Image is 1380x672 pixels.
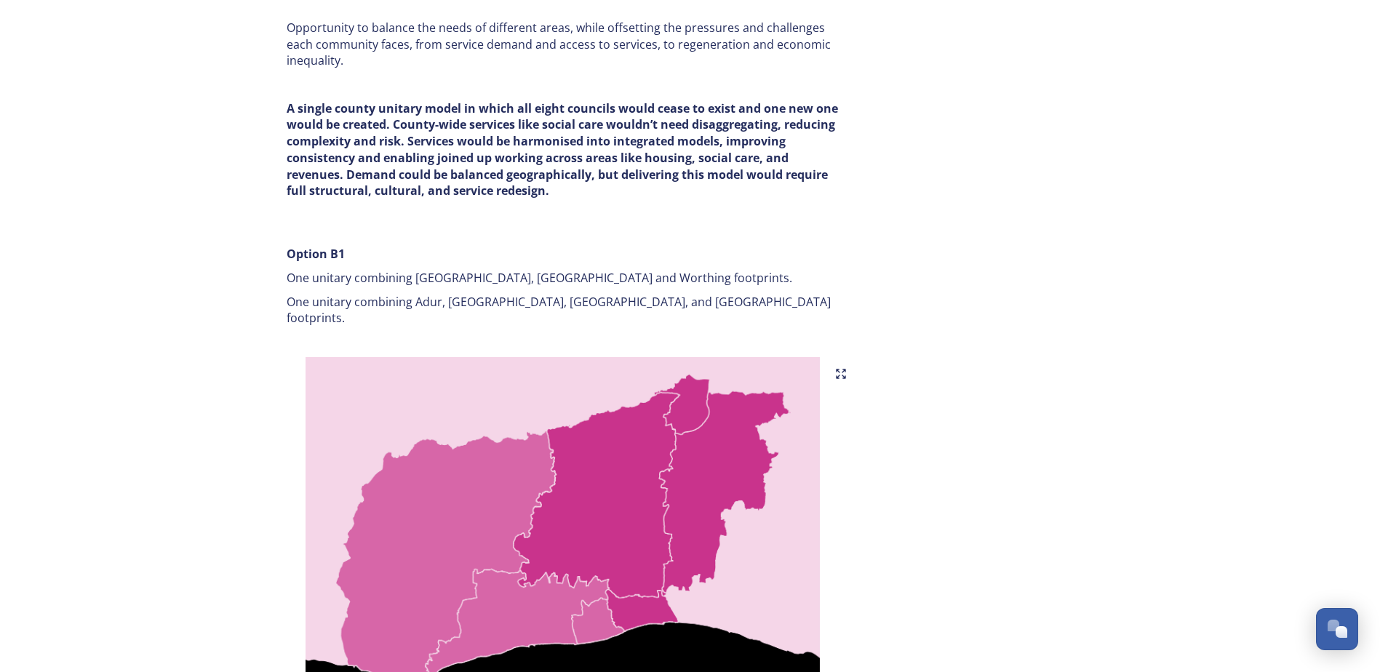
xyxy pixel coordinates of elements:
p: Opportunity to balance the needs of different areas, while offsetting the pressures and challenge... [287,20,839,69]
p: One unitary combining [GEOGRAPHIC_DATA], [GEOGRAPHIC_DATA] and Worthing footprints. [287,270,839,287]
strong: Option B1 [287,246,345,262]
button: Open Chat [1316,608,1358,650]
p: One unitary combining Adur, [GEOGRAPHIC_DATA], [GEOGRAPHIC_DATA], and [GEOGRAPHIC_DATA] footprints. [287,294,839,327]
strong: A single county unitary model in which all eight councils would cease to exist and one new one wo... [287,100,841,199]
